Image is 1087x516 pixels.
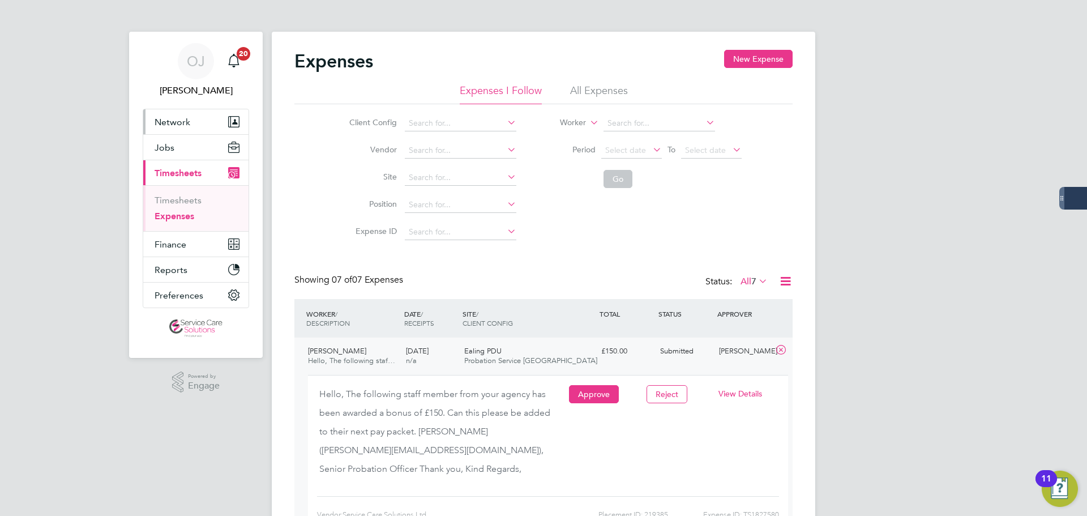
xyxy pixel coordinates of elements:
span: Hello, The following staf… [308,356,395,365]
li: Expenses I Follow [460,84,542,104]
button: New Expense [724,50,793,68]
label: All [741,276,768,287]
span: [DATE] [406,346,429,356]
div: APPROVER [714,304,773,324]
button: Jobs [143,135,249,160]
span: / [476,309,478,318]
span: Reports [155,265,187,275]
span: Oliver Jefferson [143,84,249,97]
a: 20 [222,43,245,79]
div: £150.00 [597,342,656,361]
a: Expenses [155,211,194,221]
span: 20 [237,47,250,61]
input: Search for... [604,116,715,131]
label: Client Config [346,117,397,127]
span: Submitted [660,346,694,356]
span: [PERSON_NAME] [308,346,366,356]
div: Status: [705,274,770,290]
button: Go [604,170,632,188]
span: 07 Expenses [332,274,403,285]
div: SITE [460,304,597,333]
div: Hello, The following staff member from your agency has been awarded a bonus of £150. Can this ple... [319,385,557,487]
span: Probation Service [GEOGRAPHIC_DATA] [464,356,597,365]
span: Jobs [155,142,174,153]
span: To [664,142,679,157]
li: All Expenses [570,84,628,104]
button: Reject [647,385,687,403]
label: Period [545,144,596,155]
span: Select date [685,145,726,155]
span: DESCRIPTION [306,318,350,327]
input: Search for... [405,170,516,186]
span: Select date [605,145,646,155]
div: DATE [401,304,460,333]
span: / [421,309,423,318]
span: Powered by [188,372,220,381]
div: STATUS [656,304,714,324]
img: servicecare-logo-retina.png [169,319,222,338]
label: Position [346,199,397,209]
span: Engage [188,381,220,391]
input: Search for... [405,116,516,131]
button: Timesheets [143,160,249,185]
span: Ealing PDU [464,346,502,356]
div: [PERSON_NAME] [714,342,773,361]
button: Finance [143,232,249,257]
a: OJ[PERSON_NAME] [143,43,249,97]
a: Timesheets [155,195,202,206]
div: Showing [294,274,405,286]
span: 7 [751,276,756,287]
span: Timesheets [155,168,202,178]
span: OJ [187,54,205,69]
label: Vendor [346,144,397,155]
div: 11 [1041,479,1051,493]
div: TOTAL [597,304,656,324]
span: CLIENT CONFIG [463,318,513,327]
span: / [335,309,337,318]
button: Open Resource Center, 11 new notifications [1042,471,1078,507]
span: View Details [718,389,762,399]
label: Worker [535,117,586,129]
button: Preferences [143,283,249,308]
span: 07 of [332,274,352,285]
label: Site [346,172,397,182]
input: Search for... [405,197,516,213]
span: RECEIPTS [404,318,434,327]
input: Search for... [405,143,516,159]
a: Go to home page [143,319,249,338]
span: Finance [155,239,186,250]
a: Powered byEngage [172,372,220,393]
div: Timesheets [143,185,249,231]
button: Reports [143,257,249,282]
h2: Expenses [294,50,373,73]
button: Approve [569,385,619,403]
button: Network [143,109,249,134]
span: Preferences [155,290,203,301]
nav: Main navigation [129,32,263,358]
span: n/a [406,356,417,365]
div: WORKER [303,304,401,333]
span: Network [155,117,190,127]
label: Expense ID [346,226,397,236]
input: Search for... [405,224,516,240]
